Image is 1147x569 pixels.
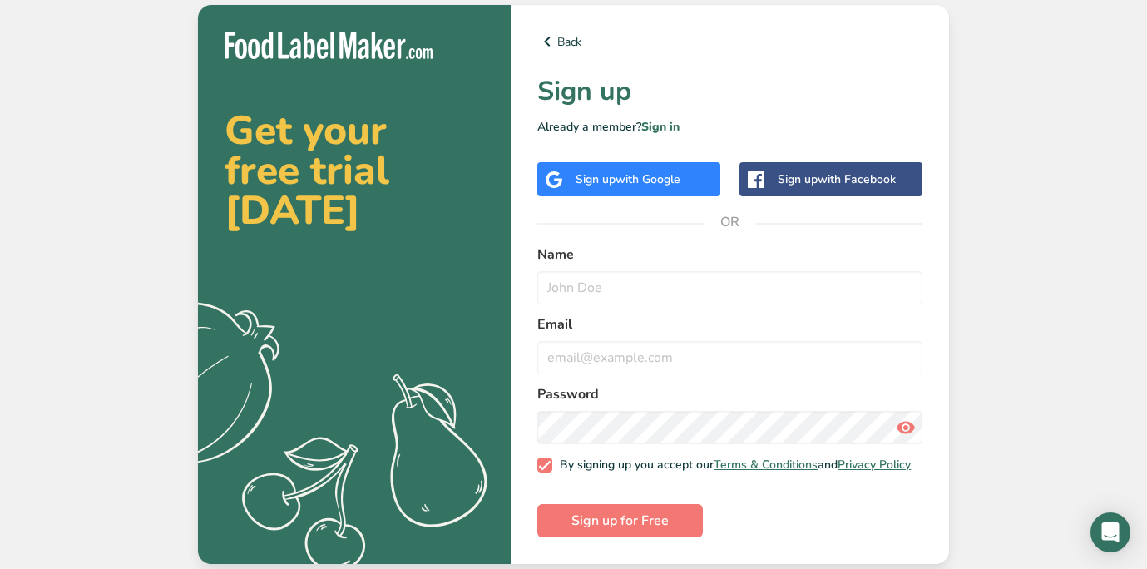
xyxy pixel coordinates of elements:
span: with Facebook [818,171,896,187]
div: Sign up [576,171,680,188]
label: Name [537,245,922,265]
label: Password [537,384,922,404]
input: John Doe [537,271,922,304]
h1: Sign up [537,72,922,111]
div: Sign up [778,171,896,188]
img: Food Label Maker [225,32,433,59]
button: Sign up for Free [537,504,703,537]
h2: Get your free trial [DATE] [225,111,484,230]
span: By signing up you accept our and [552,458,912,473]
a: Privacy Policy [838,457,911,473]
a: Terms & Conditions [714,457,818,473]
a: Back [537,32,922,52]
p: Already a member? [537,118,922,136]
a: Sign in [641,119,680,135]
span: OR [705,197,755,247]
span: with Google [616,171,680,187]
span: Sign up for Free [571,511,669,531]
label: Email [537,314,922,334]
div: Open Intercom Messenger [1090,512,1130,552]
input: email@example.com [537,341,922,374]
